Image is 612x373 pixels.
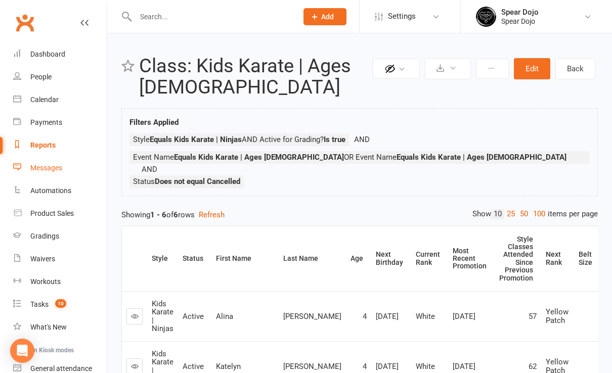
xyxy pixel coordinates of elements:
a: Gradings [13,225,107,248]
button: Refresh [199,209,225,221]
span: Add [321,13,334,21]
strong: Filters Applied [129,118,179,127]
span: Katelyn [216,362,241,371]
div: Waivers [30,255,55,263]
a: Reports [13,134,107,157]
div: Current Rank [416,251,440,266]
input: Search... [133,10,290,24]
div: First Name [216,255,271,262]
strong: Is true [324,135,345,144]
div: Age [351,255,363,262]
div: Open Intercom Messenger [10,339,34,363]
div: Showing of rows [121,209,598,221]
a: Payments [13,111,107,134]
span: [PERSON_NAME] [283,362,341,371]
span: 62 [529,362,537,371]
div: Automations [30,186,71,195]
div: Belt Size [579,251,592,266]
div: Calendar [30,96,59,104]
span: Style [133,135,242,144]
div: Show items per page [472,209,598,219]
button: Edit [514,58,550,79]
span: Active [183,362,204,371]
span: 57 [529,312,537,321]
div: Gradings [30,232,59,240]
a: What's New [13,316,107,339]
strong: 1 - 6 [150,210,166,219]
a: Clubworx [12,10,37,35]
div: Most Recent Promotion [453,247,487,270]
strong: Equals Kids Karate | Ages [DEMOGRAPHIC_DATA] [174,153,344,162]
span: White [416,312,435,321]
a: Automations [13,179,107,202]
div: Payments [30,118,62,126]
div: People [30,73,52,81]
span: 10 [55,299,66,308]
div: Next Birthday [376,251,403,266]
div: Product Sales [30,209,74,217]
div: General attendance [30,364,92,372]
div: Spear Dojo [501,8,539,17]
div: Status [183,255,203,262]
a: People [13,66,107,88]
span: Kids Karate | Ninjas [152,299,173,334]
span: 4 [363,312,367,321]
div: Next Rank [546,251,566,266]
a: 10 [491,209,504,219]
div: Tasks [30,300,49,308]
strong: Equals Kids Karate | Ages [DEMOGRAPHIC_DATA] [397,153,566,162]
a: 100 [531,209,548,219]
h2: Class: Kids Karate | Ages [DEMOGRAPHIC_DATA] [139,56,370,98]
div: Last Name [283,255,338,262]
span: [DATE] [376,362,399,371]
a: Back [555,58,595,79]
div: Messages [30,164,62,172]
button: Add [303,8,346,25]
span: Yellow Patch [546,307,569,325]
span: 4 [363,362,367,371]
span: [DATE] [453,362,475,371]
a: 25 [504,209,517,219]
span: Settings [388,5,416,28]
span: Active [183,312,204,321]
span: [PERSON_NAME] [283,312,341,321]
span: OR Event Name [344,153,566,162]
a: Dashboard [13,43,107,66]
span: Status [133,177,240,186]
a: Messages [13,157,107,179]
div: Style Classes Attended Since Previous Promotion [499,236,533,282]
span: Event Name [133,153,344,162]
a: Waivers [13,248,107,270]
div: Reports [30,141,56,149]
strong: 6 [173,210,178,219]
a: 50 [517,209,531,219]
span: AND Active for Grading? [242,135,345,144]
span: [DATE] [376,312,399,321]
div: What's New [30,323,67,331]
a: Product Sales [13,202,107,225]
span: Alina [216,312,233,321]
a: Workouts [13,270,107,293]
strong: Does not equal Cancelled [155,177,240,186]
span: [DATE] [453,312,475,321]
img: thumb_image1623745760.png [476,7,496,27]
strong: Equals Kids Karate | Ninjas [150,135,242,144]
div: Dashboard [30,50,65,58]
a: Tasks 10 [13,293,107,316]
span: White [416,362,435,371]
div: Workouts [30,277,61,286]
div: Spear Dojo [501,17,539,26]
a: Calendar [13,88,107,111]
div: Style [152,255,170,262]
